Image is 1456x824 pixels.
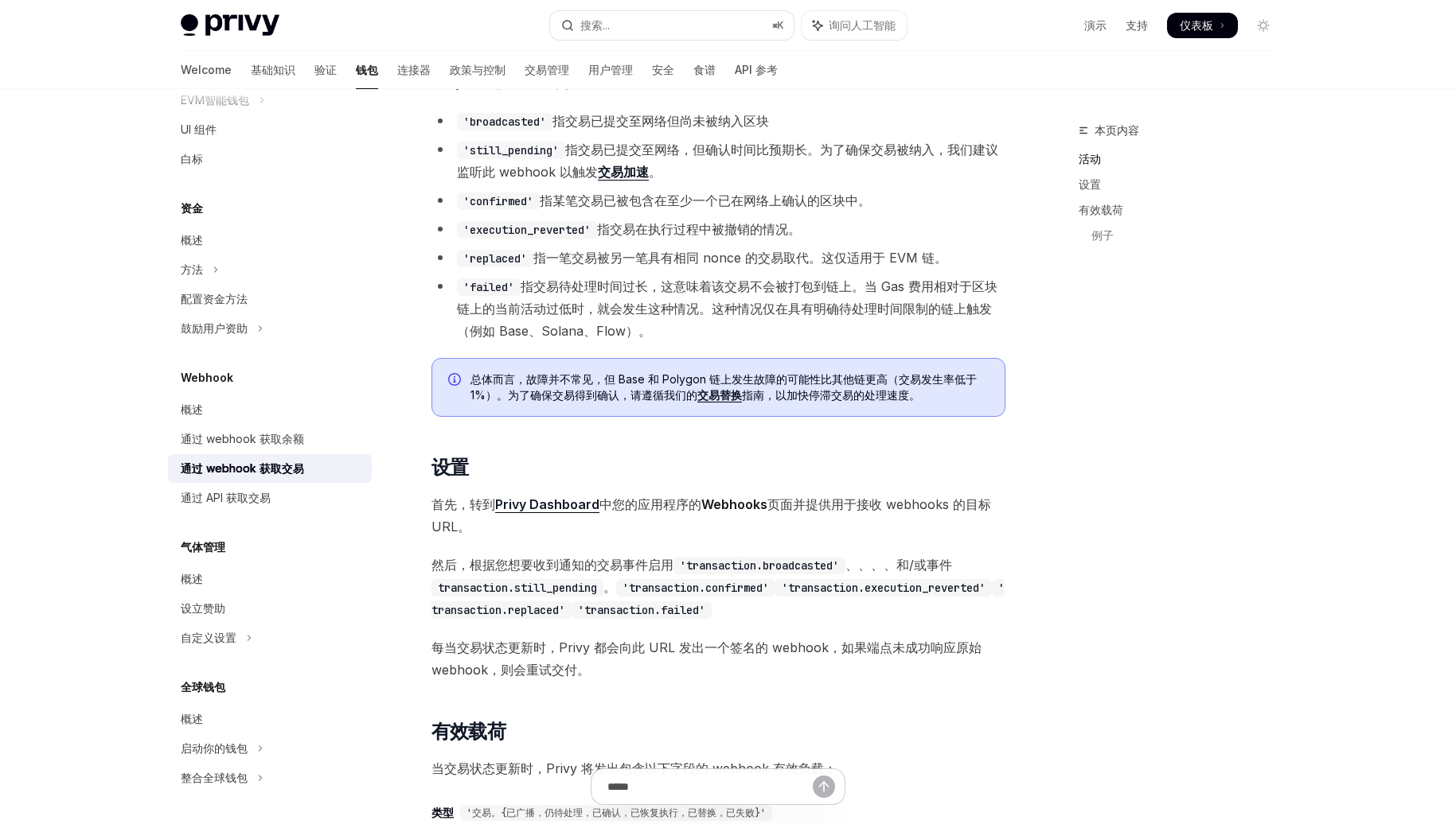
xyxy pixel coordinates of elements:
[168,145,372,173] a: 白标
[693,63,716,76] font: 食谱
[431,557,470,573] font: 然后，
[1079,146,1289,172] a: 活动
[673,557,845,574] code: 'transaction.broadcasted'
[829,18,896,32] font: 询问人工智能
[457,250,533,267] code: 'replaced'
[457,221,597,239] code: 'execution_reverted'
[450,51,506,89] a: 政策与控制
[168,594,372,623] a: 设立赞助
[457,142,998,180] font: 指交易已提交至网络，但确认时间比预期长。为了确保交易被纳入，我们建议监听此 webhook 以触发
[735,63,778,76] font: API 参考
[909,557,952,573] font: /或事件
[648,557,673,573] font: 启用
[314,51,337,89] a: 验证
[772,19,777,31] font: ⌘
[1126,17,1148,33] a: 支持
[431,456,469,479] font: 设置
[588,51,633,89] a: 用户管理
[181,292,248,305] font: 配置资金方法
[356,63,378,76] font: 钱包
[470,372,977,402] font: 总体而言，故障并不常见，但 Base 和 Polygon 链上发生故障的可能性比其他链更高（交易发生率低于 1%）。为了确保交易得到确认，请遵循我们的
[181,201,203,215] font: 资金
[168,764,372,792] button: 切换集成全球钱包部分
[168,425,372,453] a: 通过 webhook 获取余额
[1084,17,1107,33] a: 演示
[697,388,742,402] a: 交易替换
[181,152,203,165] font: 白标
[525,51,569,89] a: 交易管理
[181,572,203,585] font: 概述
[603,579,616,595] font: 。
[580,18,610,32] font: 搜索...
[450,63,506,76] font: 政策与控制
[181,14,279,37] img: 灯光标志
[813,775,835,798] button: 发送消息
[431,760,837,776] font: 当交易状态更新时，Privy 将发出包含以下字段的 webhook 有效负载：
[457,113,552,130] code: 'broadcasted'
[181,122,217,136] font: UI 组件
[1084,18,1107,32] font: 演示
[181,601,225,615] font: 设立赞助
[457,192,540,210] code: 'confirmed'
[181,712,203,725] font: 概述
[168,624,372,652] button: 切换自定义设置部分
[181,680,225,694] font: 全球钱包
[181,262,203,276] font: 方法
[616,579,775,597] code: 'transaction.confirmed'
[649,164,662,180] font: 。
[397,63,431,76] font: 连接器
[181,771,248,784] font: 整合全球钱包
[775,579,992,597] code: 'transaction.execution_reverted'
[1180,18,1213,32] font: 仪表板
[802,11,907,40] button: 切换助手面板
[181,321,248,335] font: 鼓励用户资助
[896,557,909,573] font: 和
[1091,228,1114,242] font: 例子
[431,720,506,743] font: 有效载荷
[181,371,233,384] font: Webhook
[599,496,701,512] font: 中您的应用程序的
[1167,13,1238,38] a: 仪表板
[652,63,674,76] font: 安全
[181,461,304,475] font: 通过 webhook 获取交易
[1079,177,1101,191] font: 设置
[168,705,372,733] a: 概述
[597,221,801,237] font: 指交易在执行过程中被撤销的情况。
[314,63,337,76] font: 验证
[181,631,236,644] font: 自定义设置
[693,51,716,89] a: 食谱
[457,278,997,339] font: 指交易待处理时间过长，这意味着该交易不会被打包到链上。当 Gas 费用相对于区块链上的当前活动过低时，就会发生这种情况。这种情况仅在具有明确待处理时间限制的链上触发（例如 Base、Solana...
[431,639,982,678] font: 每当交易状态更新时，Privy 都会向此 URL 发出一个签名的 webhook，如果端点未成功响应原始 webhook，则会重试交付。
[1079,197,1289,223] a: 有效载荷
[1079,223,1289,248] a: 例子
[735,51,778,89] a: API 参考
[181,51,232,89] a: Welcome
[701,496,767,512] font: Webhooks
[168,226,372,255] a: 概述
[540,192,871,208] font: 指某笔交易已被包含在至少一个已在网络上确认的区块中。
[1079,152,1101,165] font: 活动
[168,285,372,313] a: 配置资金方法
[1079,203,1123,216] font: 有效载荷
[431,496,495,512] font: 首先，转到
[356,51,378,89] a: 钱包
[181,540,225,554] font: 气体管理
[742,388,920,402] font: 指南，以加快停滞交易的处理速度。
[1079,172,1289,197] a: 设置
[168,115,372,144] a: UI 组件
[652,51,674,89] a: 安全
[495,496,599,512] font: Privy Dashboard
[181,432,304,445] font: 通过 webhook 获取余额
[495,496,599,513] a: Privy Dashboard
[168,484,372,512] a: 通过 API 获取交易
[181,491,271,504] font: 通过 API 获取交易
[457,142,565,159] code: 'still_pending'
[448,373,464,389] svg: 信息
[525,63,569,76] font: 交易管理
[168,454,372,483] a: 通过 webhook 获取交易
[168,255,372,284] button: 切换方法部分
[598,164,649,180] font: 交易加速
[168,395,372,424] a: 概述
[533,250,947,266] font: 指一笔交易被另一笔具有相同 nonce 的交易取代。这仅适用于 EVM 链。
[470,557,648,573] font: 根据您想要收到通知的交易事件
